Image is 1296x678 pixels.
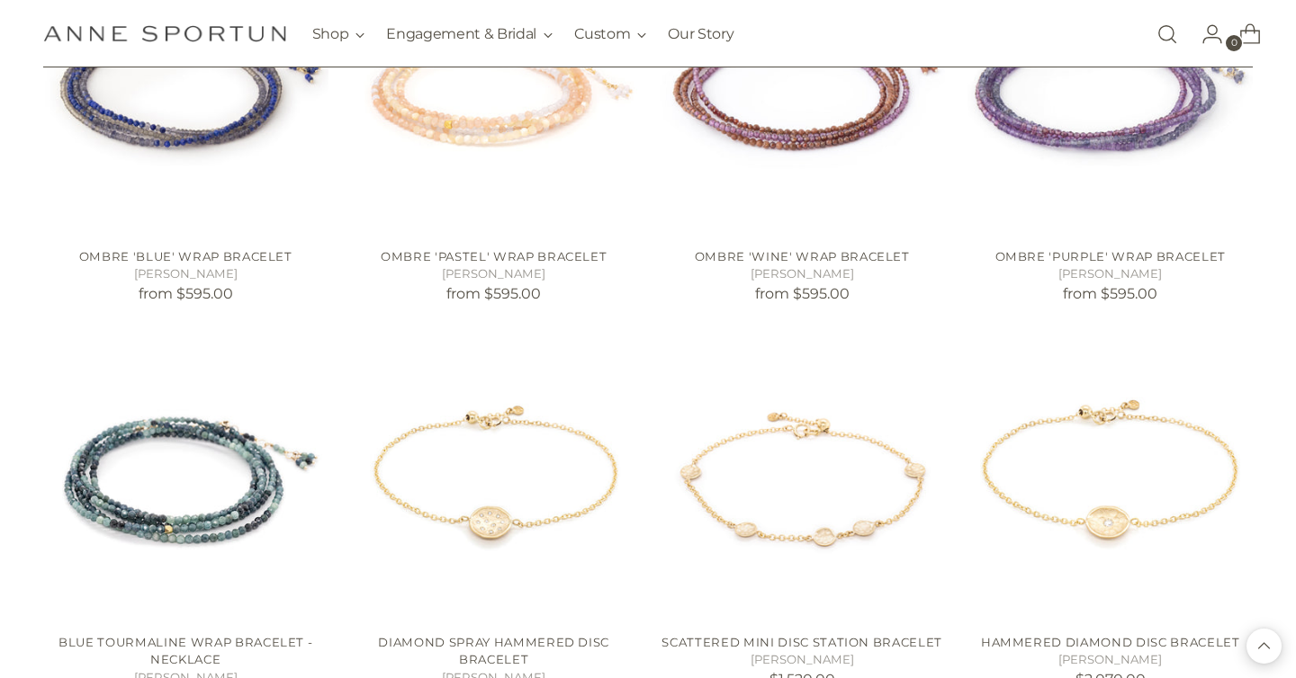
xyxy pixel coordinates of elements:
p: from $595.00 [351,283,637,305]
p: from $595.00 [660,283,945,305]
span: 0 [1226,35,1242,51]
h5: [PERSON_NAME] [660,651,945,669]
button: Engagement & Bridal [386,14,553,54]
a: Blue Tourmaline Wrap Bracelet - Necklace [58,635,312,667]
h5: [PERSON_NAME] [967,651,1254,669]
p: from $595.00 [43,283,328,305]
a: Diamond Spray Hammered Disc Bracelet [351,334,637,620]
a: Ombre 'Pastel' Wrap Bracelet [381,249,607,263]
a: Ombre 'Wine' Wrap Bracelet [695,249,910,263]
p: from $595.00 [967,283,1254,305]
a: Scattered Mini Disc Station Bracelet [660,334,945,619]
h5: [PERSON_NAME] [43,265,328,283]
button: Custom [574,14,646,54]
a: Diamond Spray Hammered Disc Bracelet [378,635,609,667]
button: Back to top [1246,629,1282,664]
a: Hammered Diamond Disc Bracelet [967,334,1254,620]
a: Ombre 'Purple' Wrap Bracelet [995,249,1226,263]
a: Open cart modal [1225,16,1261,52]
h5: [PERSON_NAME] [967,265,1254,283]
a: Open search modal [1149,16,1185,52]
button: Shop [312,14,365,54]
h5: [PERSON_NAME] [351,265,637,283]
h5: [PERSON_NAME] [660,265,945,283]
a: Ombre 'Blue' Wrap Bracelet [79,249,292,263]
a: Scattered Mini Disc Station Bracelet [661,635,942,649]
a: Blue Tourmaline Wrap Bracelet - Necklace [43,334,328,619]
a: Hammered Diamond Disc Bracelet [981,635,1240,649]
a: Anne Sportun Fine Jewellery [43,25,286,42]
a: Our Story [668,14,733,54]
a: Go to the account page [1187,16,1223,52]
